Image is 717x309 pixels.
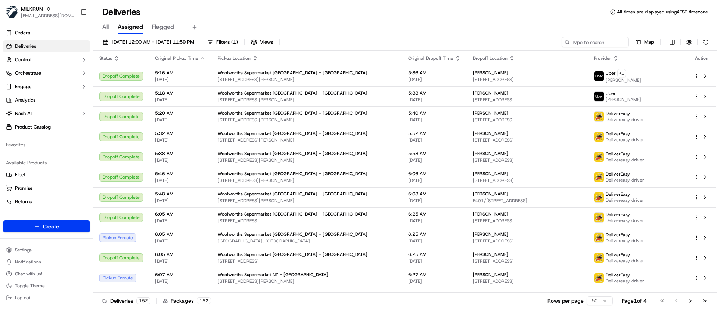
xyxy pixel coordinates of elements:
[218,177,396,183] span: [STREET_ADDRESS][PERSON_NAME]
[3,81,90,93] button: Engage
[408,191,461,197] span: 6:08 AM
[594,92,604,101] img: uber-new-logo.jpeg
[694,55,710,61] div: Action
[218,90,367,96] span: Woolworths Supermarket [GEOGRAPHIC_DATA] - [GEOGRAPHIC_DATA]
[21,5,43,13] button: MILKRUN
[15,97,35,103] span: Analytics
[99,55,112,61] span: Status
[155,272,206,278] span: 6:07 AM
[408,238,461,244] span: [DATE]
[408,77,461,83] span: [DATE]
[408,272,461,278] span: 6:27 AM
[473,110,508,116] span: [PERSON_NAME]
[606,90,616,96] span: Uber
[606,171,630,177] span: DeliverEasy
[43,223,59,230] span: Create
[152,22,174,31] span: Flagged
[15,185,32,192] span: Promise
[606,211,630,217] span: DeliverEasy
[218,218,396,224] span: [STREET_ADDRESS]
[408,292,461,298] span: 6:27 AM
[606,137,644,143] span: Delivereasy driver
[218,272,328,278] span: Woolworths Supermarket NZ - [GEOGRAPHIC_DATA]
[473,211,508,217] span: [PERSON_NAME]
[594,152,604,162] img: delivereasy_logo.png
[3,139,90,151] div: Favorites
[408,110,461,116] span: 5:40 AM
[99,37,198,47] button: [DATE] 12:00 AM - [DATE] 11:59 PM
[473,97,582,103] span: [STREET_ADDRESS]
[155,211,206,217] span: 6:05 AM
[218,231,367,237] span: Woolworths Supermarket [GEOGRAPHIC_DATA] - [GEOGRAPHIC_DATA]
[594,172,604,182] img: delivereasy_logo.png
[118,22,143,31] span: Assigned
[218,211,367,217] span: Woolworths Supermarket [GEOGRAPHIC_DATA] - [GEOGRAPHIC_DATA]
[3,54,90,66] button: Control
[216,39,238,46] span: Filters
[15,283,45,289] span: Toggle Theme
[594,273,604,283] img: delivereasy_logo.png
[163,297,211,305] div: Packages
[408,157,461,163] span: [DATE]
[473,157,582,163] span: [STREET_ADDRESS]
[606,252,630,258] span: DeliverEasy
[218,110,367,116] span: Woolworths Supermarket [GEOGRAPHIC_DATA] - [GEOGRAPHIC_DATA]
[15,198,32,205] span: Returns
[473,278,582,284] span: [STREET_ADDRESS]
[3,40,90,52] a: Deliveries
[218,151,367,157] span: Woolworths Supermarket [GEOGRAPHIC_DATA] - [GEOGRAPHIC_DATA]
[155,292,206,298] span: 6:07 AM
[102,22,109,31] span: All
[606,258,644,264] span: Delivereasy driver
[408,90,461,96] span: 5:38 AM
[408,55,453,61] span: Original Dropoff Time
[248,37,276,47] button: Views
[155,251,206,257] span: 6:05 AM
[155,55,198,61] span: Original Pickup Time
[218,191,367,197] span: Woolworths Supermarket [GEOGRAPHIC_DATA] - [GEOGRAPHIC_DATA]
[3,67,90,79] button: Orchestrate
[606,197,644,203] span: Delivereasy driver
[218,70,367,76] span: Woolworths Supermarket [GEOGRAPHIC_DATA] - [GEOGRAPHIC_DATA]
[15,70,41,77] span: Orchestrate
[606,278,644,284] span: Delivereasy driver
[408,251,461,257] span: 6:25 AM
[3,3,77,21] button: MILKRUNMILKRUN[EMAIL_ADDRESS][DOMAIN_NAME]
[155,278,206,284] span: [DATE]
[594,192,604,202] img: delivereasy_logo.png
[3,220,90,232] button: Create
[155,110,206,116] span: 5:20 AM
[218,171,367,177] span: Woolworths Supermarket [GEOGRAPHIC_DATA] - [GEOGRAPHIC_DATA]
[473,70,508,76] span: [PERSON_NAME]
[218,238,396,244] span: [GEOGRAPHIC_DATA], [GEOGRAPHIC_DATA]
[594,132,604,142] img: delivereasy_logo.png
[155,157,206,163] span: [DATE]
[473,177,582,183] span: [STREET_ADDRESS]
[473,292,508,298] span: [PERSON_NAME]
[594,112,604,121] img: delivereasy_logo.png
[155,97,206,103] span: [DATE]
[606,177,644,183] span: Delivereasy driver
[155,117,206,123] span: [DATE]
[21,13,74,19] span: [EMAIL_ADDRESS][DOMAIN_NAME]
[218,55,251,61] span: Pickup Location
[632,37,657,47] button: Map
[15,56,31,63] span: Control
[473,55,508,61] span: Dropoff Location
[408,171,461,177] span: 6:06 AM
[155,70,206,76] span: 5:16 AM
[594,213,604,222] img: delivereasy_logo.png
[155,258,206,264] span: [DATE]
[15,110,32,117] span: Nash AI
[473,117,582,123] span: [STREET_ADDRESS]
[606,232,630,238] span: DeliverEasy
[218,97,396,103] span: [STREET_ADDRESS][PERSON_NAME]
[136,297,150,304] div: 152
[606,70,616,76] span: Uber
[6,6,18,18] img: MILKRUN
[408,137,461,143] span: [DATE]
[547,297,584,305] p: Rows per page
[473,272,508,278] span: [PERSON_NAME]
[3,293,90,303] button: Log out
[218,157,396,163] span: [STREET_ADDRESS][PERSON_NAME]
